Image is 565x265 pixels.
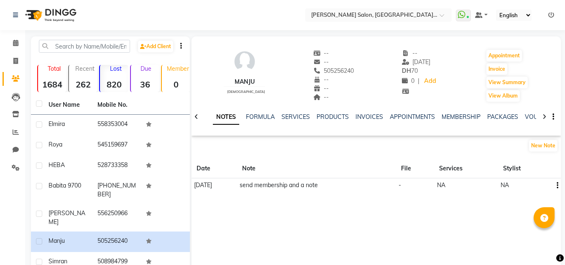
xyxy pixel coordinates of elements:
[530,232,557,257] iframe: chat widget
[402,77,414,85] span: 0
[49,141,62,148] span: Roya
[49,237,65,244] span: Manju
[21,3,79,27] img: logo
[131,79,159,90] strong: 36
[92,176,141,204] td: [PHONE_NUMBER]
[402,58,431,66] span: [DATE]
[402,67,411,75] span: DH
[237,178,396,193] td: send membership and a note
[103,65,128,72] p: Lost
[355,113,383,121] a: INVOICES
[38,79,66,90] strong: 1684
[72,65,97,72] p: Recent
[434,159,498,178] th: Services
[49,182,81,189] span: Babita 9700
[49,209,85,226] span: [PERSON_NAME]
[501,181,509,189] span: NA
[92,232,141,252] td: 505256240
[100,79,128,90] strong: 820
[43,95,92,115] th: User Name
[313,76,329,83] span: --
[396,159,434,178] th: File
[213,110,239,125] a: NOTES
[402,49,418,57] span: --
[92,115,141,135] td: 558353004
[227,90,265,94] span: [DEMOGRAPHIC_DATA]
[487,113,518,121] a: PACKAGES
[313,67,354,75] span: 505256240
[418,77,419,85] span: |
[525,113,558,121] a: VOUCHERS
[486,63,507,75] button: Invoice
[486,90,520,102] button: View Album
[498,159,551,178] th: Stylist
[313,58,329,66] span: --
[162,79,190,90] strong: 0
[313,85,329,92] span: --
[49,120,65,128] span: Elmira
[423,75,437,87] a: Add
[49,161,65,169] span: HEBA
[246,113,275,121] a: FORMULA
[437,181,445,189] span: NA
[486,50,522,62] button: Appointment
[442,113,481,121] a: MEMBERSHIP
[529,140,557,152] button: New Note
[313,49,329,57] span: --
[313,93,329,101] span: --
[194,181,212,189] span: [DATE]
[92,204,141,232] td: 556250966
[69,79,97,90] strong: 262
[138,41,173,52] a: Add Client
[92,135,141,156] td: 545159697
[281,113,310,121] a: SERVICES
[41,65,66,72] p: Total
[39,40,130,53] input: Search by Name/Mobile/Email/Code
[232,49,257,74] img: avatar
[133,65,159,72] p: Due
[486,77,528,88] button: View Summary
[399,181,401,189] span: -
[92,156,141,176] td: 528733358
[192,159,237,178] th: Date
[237,159,396,178] th: Note
[390,113,435,121] a: APPOINTMENTS
[165,65,190,72] p: Member
[49,257,67,265] span: Simran
[402,67,418,75] span: 70
[224,77,265,86] div: Manju
[317,113,349,121] a: PRODUCTS
[92,95,141,115] th: Mobile No.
